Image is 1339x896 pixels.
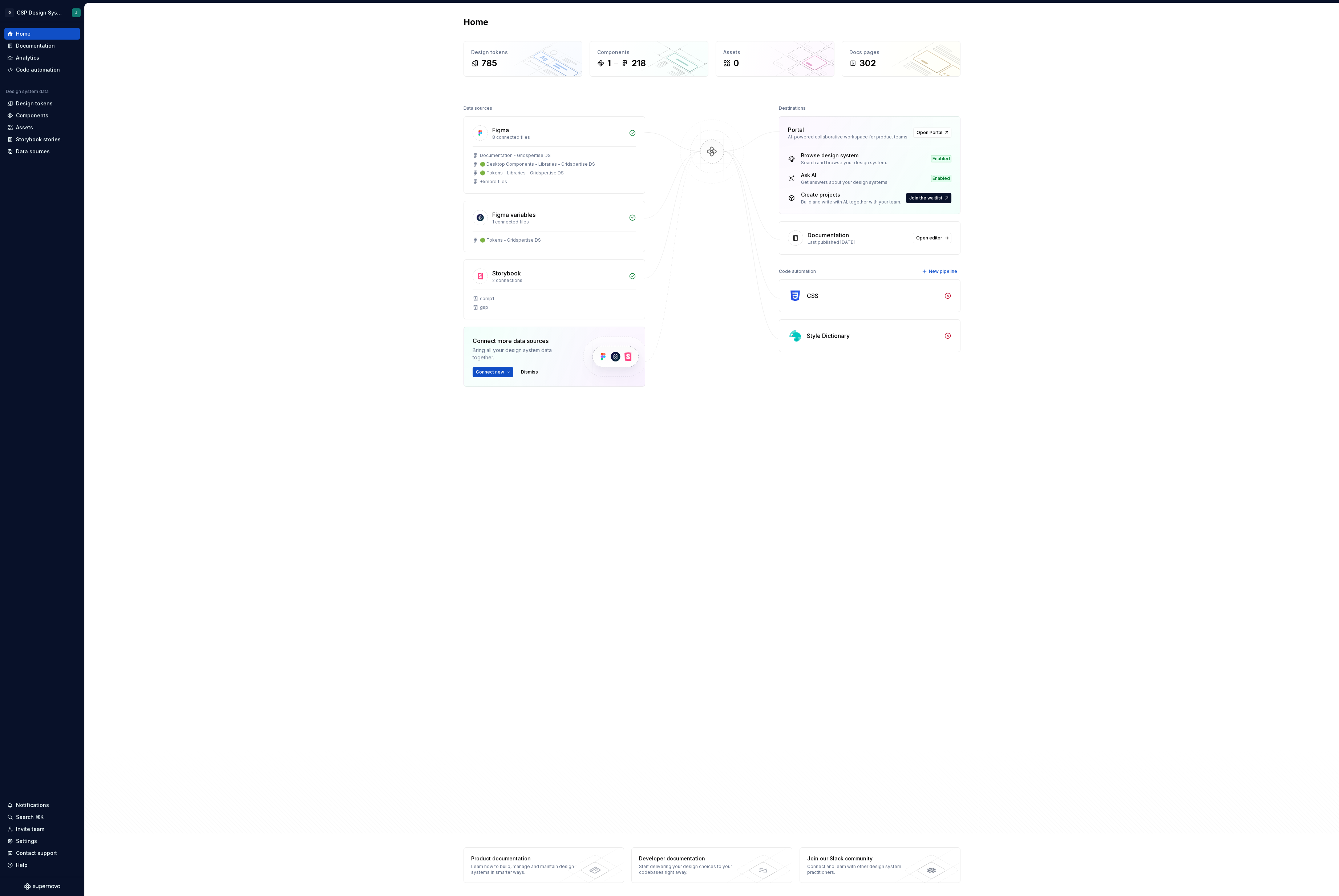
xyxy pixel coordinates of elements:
[492,126,509,134] div: Figma
[16,54,39,61] div: Analytics
[4,847,80,859] button: Contact support
[801,152,887,159] div: Browse design system
[492,134,624,140] div: 8 connected files
[5,8,14,17] div: G
[906,193,951,203] button: Join the waitlist
[473,336,571,345] div: Connect more data sources
[521,369,538,375] span: Dismiss
[471,49,575,56] div: Design tokens
[1,5,83,20] button: GGSP Design SystemJ
[4,52,80,64] a: Analytics
[801,179,889,185] div: Get answers about your design systems.
[480,296,494,302] div: comp1
[16,838,37,845] div: Settings
[4,122,80,133] a: Assets
[808,239,909,245] div: Last published [DATE]
[4,811,80,823] button: Search ⌘K
[480,237,541,243] div: 🟢 Tokens - Gridspertise DS
[16,849,57,857] div: Contact support
[492,210,535,219] div: Figma variables
[4,799,80,811] button: Notifications
[920,266,960,277] button: New pipeline
[909,195,942,201] span: Join the waitlist
[6,89,49,94] div: Design system data
[849,49,953,56] div: Docs pages
[723,49,827,56] div: Assets
[16,112,48,119] div: Components
[4,835,80,847] a: Settings
[464,847,624,883] a: Product documentationLearn how to build, manage and maintain design systems in smarter ways.
[464,201,645,252] a: Figma variables1 connected files🟢 Tokens - Gridspertise DS
[916,235,942,241] span: Open editor
[801,171,889,179] div: Ask AI
[807,331,850,340] div: Style Dictionary
[631,847,792,883] a: Developer documentationStart delivering your design choices to your codebases right away.
[842,41,960,77] a: Docs pages302
[16,148,50,155] div: Data sources
[4,146,80,157] a: Data sources
[733,57,739,69] div: 0
[788,134,909,140] div: AI-powered collaborative workspace for product teams.
[801,191,901,198] div: Create projects
[473,367,513,377] button: Connect new
[917,130,942,136] span: Open Portal
[492,219,624,225] div: 1 connected files
[24,883,60,890] svg: Supernova Logo
[464,16,488,28] h2: Home
[913,128,951,138] a: Open Portal
[4,110,80,121] a: Components
[471,855,577,862] div: Product documentation
[480,170,564,176] div: 🟢 Tokens - Libraries - Gridspertise DS
[476,369,504,375] span: Connect new
[716,41,834,77] a: Assets0
[16,802,49,809] div: Notifications
[807,855,913,862] div: Join our Slack community
[471,864,577,875] div: Learn how to build, manage and maintain design systems in smarter ways.
[590,41,708,77] a: Components1218
[492,269,521,278] div: Storybook
[913,233,951,243] a: Open editor
[480,153,551,158] div: Documentation - Gridspertise DS
[16,861,28,869] div: Help
[480,179,507,185] div: + 5 more files
[779,103,806,113] div: Destinations
[4,859,80,871] button: Help
[929,269,957,274] span: New pipeline
[473,347,571,361] div: Bring all your design system data together.
[4,40,80,52] a: Documentation
[464,259,645,319] a: Storybook2 connectionscomp1gsp
[800,847,960,883] a: Join our Slack communityConnect and learn with other design system practitioners.
[4,823,80,835] a: Invite team
[779,266,816,277] div: Code automation
[464,116,645,194] a: Figma8 connected filesDocumentation - Gridspertise DS🟢 Desktop Components - Libraries - Gridspert...
[931,175,951,182] div: Enabled
[597,49,701,56] div: Components
[631,57,646,69] div: 218
[16,100,53,107] div: Design tokens
[481,57,497,69] div: 785
[16,136,61,143] div: Storybook stories
[808,231,849,239] div: Documentation
[16,814,44,821] div: Search ⌘K
[464,103,492,113] div: Data sources
[931,155,951,162] div: Enabled
[801,199,901,205] div: Build and write with AI, together with your team.
[807,291,818,300] div: CSS
[4,134,80,145] a: Storybook stories
[16,66,60,73] div: Code automation
[4,98,80,109] a: Design tokens
[16,42,55,49] div: Documentation
[788,125,804,134] div: Portal
[4,64,80,76] a: Code automation
[480,304,488,310] div: gsp
[16,124,33,131] div: Assets
[16,826,44,833] div: Invite team
[75,10,77,16] div: J
[492,278,624,283] div: 2 connections
[16,30,31,37] div: Home
[807,864,913,875] div: Connect and learn with other design system practitioners.
[4,28,80,40] a: Home
[639,864,745,875] div: Start delivering your design choices to your codebases right away.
